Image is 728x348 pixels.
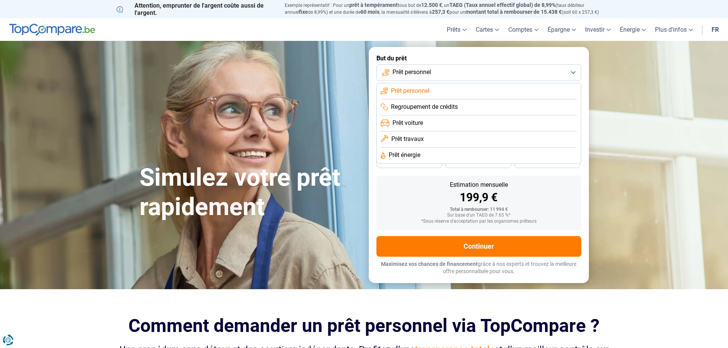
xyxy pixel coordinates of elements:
[117,2,276,16] p: Attention, emprunter de l'argent coûte aussi de l'argent.
[432,9,449,15] span: 257,3 €
[9,24,95,36] img: TopCompare
[543,18,580,41] a: Épargne
[449,2,556,8] span: TAEG (Taux annuel effectif global) de 8,99%
[285,2,612,16] p: Exemple représentatif : Pour un tous but de , un (taux débiteur annuel de 8,99%) et une durée de ...
[381,261,478,267] span: Maximisez vos chances de financement
[465,9,562,15] span: montant total à rembourser de 15.438 €
[421,2,442,8] span: 12.500 €
[349,2,398,8] span: prêt à tempérament
[383,192,575,203] div: 199,9 €
[376,236,581,257] button: Continuer
[707,18,723,41] a: fr
[580,18,615,41] a: Investir
[470,160,486,165] span: 30 mois
[117,315,612,336] h2: Comment demander un prêt personnel via TopCompare ?
[615,18,650,41] a: Énergie
[650,18,697,41] a: Plus d'infos
[299,9,308,15] span: fixe
[539,160,556,165] span: 24 mois
[391,103,458,111] span: Regroupement de crédits
[376,261,581,275] p: grâce à nos experts et trouvez la meilleure offre personnalisée pour vous.
[442,18,471,41] a: Prêts
[383,182,575,188] div: Estimation mensuelle
[376,64,581,81] button: Prêt personnel
[391,87,430,95] span: Prêt personnel
[391,135,424,143] span: Prêt travaux
[392,68,431,76] span: Prêt personnel
[383,207,575,212] div: Total à rembourser: 11 994 €
[376,55,581,62] label: But du prêt
[360,9,379,15] span: 60 mois
[401,160,418,165] span: 36 mois
[383,213,575,218] div: Sur base d'un TAEG de 7.65 %*
[504,18,543,41] a: Comptes
[383,219,575,224] div: *Sous réserve d'acceptation par les organismes prêteurs
[389,151,420,159] span: Prêt énergie
[392,119,423,127] span: Prêt voiture
[471,18,504,41] a: Cartes
[139,163,360,222] h1: Simulez votre prêt rapidement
